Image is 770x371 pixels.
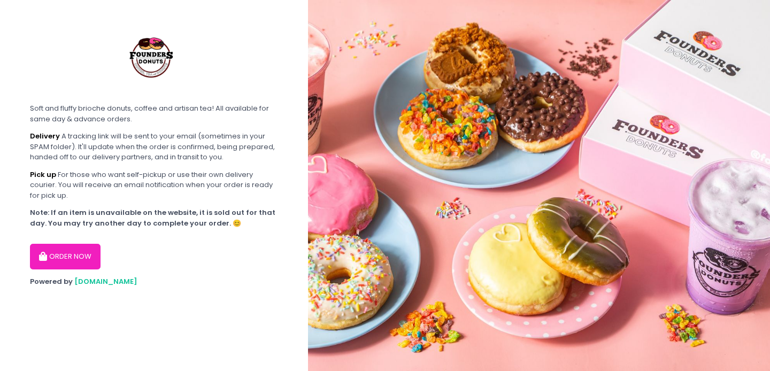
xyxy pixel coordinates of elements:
div: Note: If an item is unavailable on the website, it is sold out for that day. You may try another ... [30,207,278,228]
div: Powered by [30,276,278,287]
b: Pick up [30,169,56,180]
img: Founders Donuts [112,16,192,96]
a: [DOMAIN_NAME] [74,276,137,287]
div: For those who want self-pickup or use their own delivery courier. You will receive an email notif... [30,169,278,201]
button: ORDER NOW [30,244,101,269]
div: A tracking link will be sent to your email (sometimes in your SPAM folder). It'll update when the... [30,131,278,163]
b: Delivery [30,131,60,141]
div: Soft and fluffy brioche donuts, coffee and artisan tea! All available for same day & advance orders. [30,103,278,124]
